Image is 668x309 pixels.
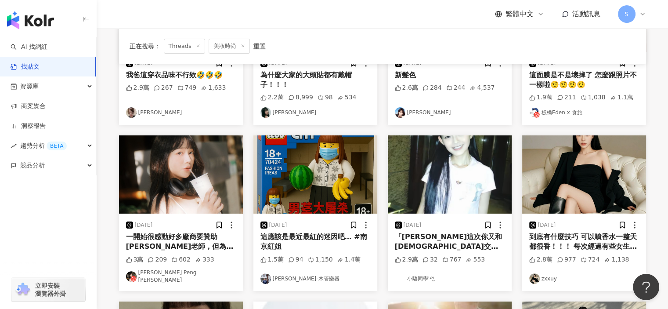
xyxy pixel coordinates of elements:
[625,9,628,19] span: S
[529,107,639,118] a: KOL Avatar板橋Eden x 食旅
[538,222,556,229] div: [DATE]
[260,93,284,102] div: 2.2萬
[446,84,466,92] div: 244
[171,255,191,264] div: 602
[20,136,67,156] span: 趨勢分析
[164,39,205,54] span: Threads
[126,70,236,80] div: 我爸這穿衣品味不行欸🤣🤣🤣
[11,143,17,149] span: rise
[260,70,370,90] div: 為什麼大家的大頭貼都有戴帽子！！！
[14,283,31,297] img: chrome extension
[318,93,333,102] div: 98
[395,107,405,118] img: KOL Avatar
[126,107,137,118] img: KOL Avatar
[529,70,639,90] div: 這面膜是不是壞掉了 怎麼跟照片不一樣啦🤨🤨🤨🤨
[337,255,361,264] div: 1.4萬
[126,107,236,118] a: KOL Avatar[PERSON_NAME]
[633,274,659,300] iframe: Help Scout Beacon - Open
[20,76,39,96] span: 資源庫
[395,232,505,252] div: 「[PERSON_NAME]這次你又和[DEMOGRAPHIC_DATA]交換了什麼？」 - 大S的逝去好像絢爛的小說結局爛尾 好多人期待她打一場漂亮的翻身戰 但她卻在春天開始重生 我想愛美的她...
[7,11,54,29] img: logo
[581,93,606,102] div: 1,038
[404,222,422,229] div: [DATE]
[126,84,149,92] div: 2.9萬
[253,43,266,50] div: 重置
[442,255,462,264] div: 767
[395,255,418,264] div: 2.9萬
[11,278,85,302] a: chrome extension立即安裝 瀏覽器外掛
[20,156,45,175] span: 競品分析
[11,62,40,71] a: 找貼文
[395,84,418,92] div: 2.6萬
[11,43,47,51] a: searchAI 找網紅
[47,142,67,150] div: BETA
[288,255,303,264] div: 94
[260,273,271,284] img: KOL Avatar
[572,10,600,18] span: 活動訊息
[422,255,438,264] div: 32
[135,222,153,229] div: [DATE]
[529,255,552,264] div: 2.8萬
[604,255,629,264] div: 1,138
[395,273,505,284] a: KOL Avatar小駱同學'ꪔ̤̮
[130,43,160,50] span: 正在搜尋 ：
[308,255,333,264] div: 1,150
[260,273,370,284] a: KOL Avatar[PERSON_NAME]-木管樂器
[148,255,167,264] div: 209
[195,255,214,264] div: 333
[260,232,370,252] div: 這應該是最近最紅的迷因吧… #南京紅姐
[529,273,639,284] a: KOL Avatarzxxuy
[119,135,243,214] img: post-image
[126,232,236,252] div: 一開始很感動好多廠商要贊助[PERSON_NAME]老師，但為啥所有句構都是「只要[PERSON_NAME]開口」、「任[PERSON_NAME]挑選」的這種，卡一個前提是[PERSON_NAM...
[529,273,540,284] img: KOL Avatar
[557,255,576,264] div: 977
[529,232,639,252] div: 到底有什麼技巧 可以噴香水一整天都很香！！！ 每次經過有些女生 走過去身上就好香 或是他們待過的空間都會很香 超想知道要怎麼噴 才能這樣？ 每次都只有噴完當下很香 走出門感覺味道就沒了⋯
[395,70,505,80] div: 新髮色
[557,93,576,102] div: 211
[581,255,600,264] div: 724
[126,271,137,282] img: KOL Avatar
[11,122,46,131] a: 洞察報告
[422,84,442,92] div: 284
[337,93,357,102] div: 534
[201,84,226,92] div: 1,633
[288,93,313,102] div: 8,999
[154,84,173,92] div: 267
[209,39,250,54] span: 美妝時尚
[466,255,485,264] div: 553
[529,107,540,118] img: KOL Avatar
[126,269,236,284] a: KOL Avatar[PERSON_NAME] Peng [PERSON_NAME]
[177,84,197,92] div: 749
[395,107,505,118] a: KOL Avatar[PERSON_NAME]
[469,84,495,92] div: 4,537
[35,282,66,298] span: 立即安裝 瀏覽器外掛
[126,255,144,264] div: 3萬
[388,135,512,214] img: post-image
[506,9,534,19] span: 繁體中文
[395,273,405,284] img: KOL Avatar
[269,222,287,229] div: [DATE]
[610,93,633,102] div: 1.1萬
[529,93,552,102] div: 1.9萬
[253,135,377,214] img: post-image
[11,102,46,111] a: 商案媒合
[260,255,284,264] div: 1.5萬
[260,107,271,118] img: KOL Avatar
[260,107,370,118] a: KOL Avatar[PERSON_NAME]
[522,135,646,214] img: post-image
